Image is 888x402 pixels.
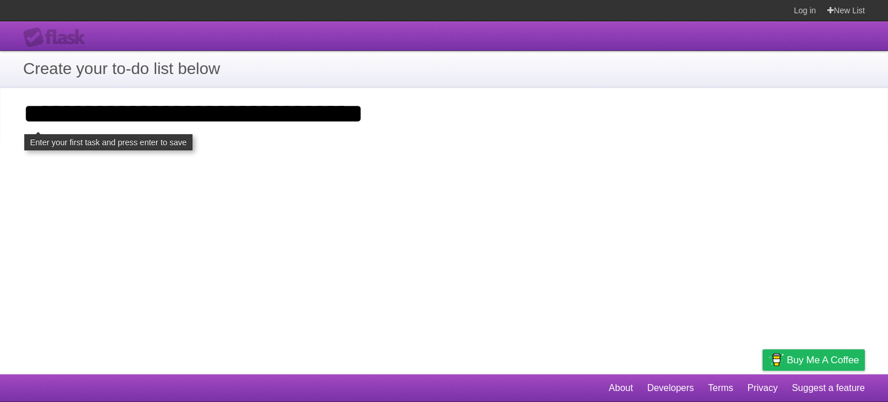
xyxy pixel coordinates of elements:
[23,57,865,81] h1: Create your to-do list below
[748,377,778,399] a: Privacy
[768,350,784,370] img: Buy me a coffee
[609,377,633,399] a: About
[792,377,865,399] a: Suggest a feature
[23,27,92,48] div: Flask
[647,377,694,399] a: Developers
[787,350,859,370] span: Buy me a coffee
[708,377,734,399] a: Terms
[763,349,865,371] a: Buy me a coffee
